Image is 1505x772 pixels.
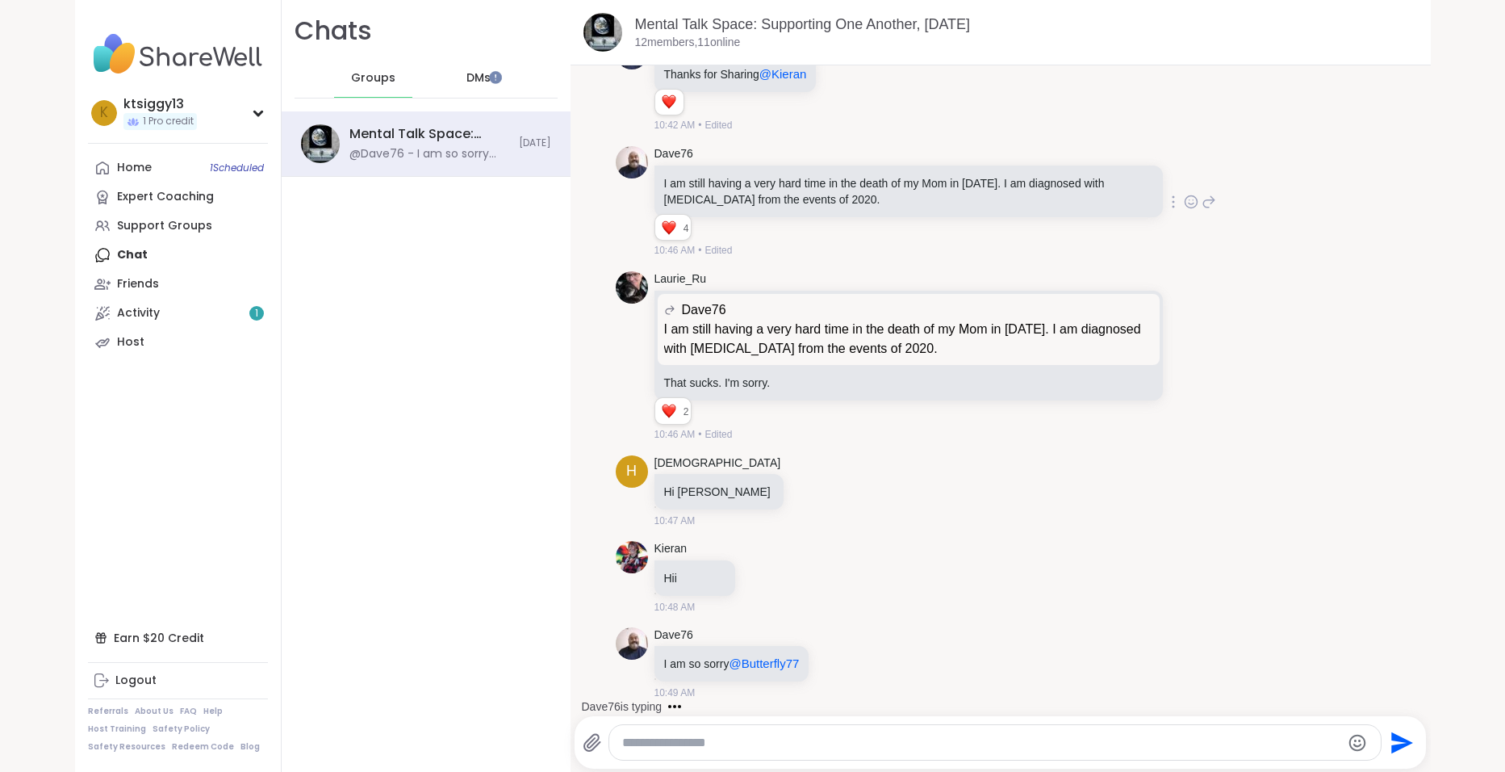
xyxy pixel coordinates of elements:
a: Activity1 [88,299,268,328]
div: Reaction list [655,90,684,115]
span: • [698,118,701,132]
span: @Butterfly77 [729,657,799,670]
span: 10:49 AM [654,686,696,700]
button: Reactions: love [660,221,677,234]
p: Hi [PERSON_NAME] [664,484,775,500]
span: 1 [255,307,258,321]
a: Help [203,706,223,717]
span: 10:42 AM [654,118,696,132]
a: Host Training [88,724,146,735]
a: Safety Resources [88,741,165,753]
p: Thanks for Sharing [664,66,807,82]
span: 10:47 AM [654,514,696,528]
p: 12 members, 11 online [635,35,741,51]
p: I am still having a very hard time in the death of my Mom in [DATE]. I am diagnosed with [MEDICAL... [664,175,1153,208]
span: Groups [351,70,395,86]
a: Blog [240,741,260,753]
div: Friends [117,276,159,292]
span: Dave76 [682,300,726,320]
span: Edited [704,243,732,258]
span: [DATE] [519,136,551,150]
span: 10:46 AM [654,427,696,442]
span: 4 [684,221,691,236]
span: • [698,243,701,258]
span: • [698,427,701,442]
div: Logout [115,673,157,689]
span: 10:48 AM [654,600,696,615]
div: Reaction list [655,215,684,241]
a: [DEMOGRAPHIC_DATA] [654,455,781,472]
img: Mental Talk Space: Supporting One Another, Oct 13 [583,13,622,52]
a: Redeem Code [172,741,234,753]
a: Dave76 [654,627,693,644]
h1: Chats [295,13,372,49]
div: Host [117,334,144,350]
a: FAQ [180,706,197,717]
img: ShareWell Nav Logo [88,26,268,82]
a: Mental Talk Space: Supporting One Another, [DATE] [635,16,971,32]
span: @Kieran [759,67,807,81]
span: DMs [466,70,491,86]
div: Home [117,160,152,176]
span: Edited [704,427,732,442]
a: Dave76 [654,146,693,162]
span: Edited [704,118,732,132]
a: Home1Scheduled [88,153,268,183]
button: Reactions: love [660,405,677,417]
button: Send [1382,724,1418,761]
span: 1 Pro credit [143,115,194,128]
div: Expert Coaching [117,189,214,205]
a: Logout [88,666,268,695]
span: h [626,460,637,482]
p: That sucks. I'm sorry. [664,375,1153,391]
span: k [100,103,108,124]
button: Emoji picker [1348,733,1367,753]
a: Support Groups [88,212,268,241]
p: Hii [664,570,725,586]
div: Dave76 is typing [582,699,663,715]
button: Reactions: love [660,96,677,109]
img: https://sharewell-space-live.sfo3.digitaloceanspaces.com/user-generated/06ea934e-c718-4eb8-9caa-9... [616,271,648,304]
img: https://sharewell-space-live.sfo3.digitaloceanspaces.com/user-generated/68274720-81bd-44ac-9e43-a... [616,541,648,573]
div: Earn $20 Credit [88,623,268,652]
div: Support Groups [117,218,212,234]
div: ktsiggy13 [123,95,197,113]
span: 10:46 AM [654,243,696,258]
a: Referrals [88,706,128,717]
span: 1 Scheduled [210,162,264,174]
div: Mental Talk Space: Supporting One Another, [DATE] [349,125,509,143]
a: About Us [135,706,173,717]
img: Mental Talk Space: Supporting One Another, Oct 13 [301,124,340,163]
a: Friends [88,270,268,299]
div: Reaction list [655,398,684,424]
a: Laurie_Ru [654,271,707,287]
a: Expert Coaching [88,183,268,212]
a: Safety Policy [153,724,210,735]
p: I am so sorry [664,656,800,672]
a: Kieran [654,541,687,557]
a: Host [88,328,268,357]
p: I am still having a very hard time in the death of my Mom in [DATE]. I am diagnosed with [MEDICAL... [664,320,1153,359]
img: https://sharewell-space-live.sfo3.digitaloceanspaces.com/user-generated/7b48ed95-4a68-4e32-97f3-5... [616,627,648,660]
textarea: Type your message [622,735,1340,751]
div: @Dave76 - I am so sorry @Butterfly77 [349,146,509,162]
iframe: Spotlight [489,71,502,84]
img: https://sharewell-space-live.sfo3.digitaloceanspaces.com/user-generated/7b48ed95-4a68-4e32-97f3-5... [616,146,648,178]
span: 2 [684,405,691,419]
div: Activity [117,305,160,321]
